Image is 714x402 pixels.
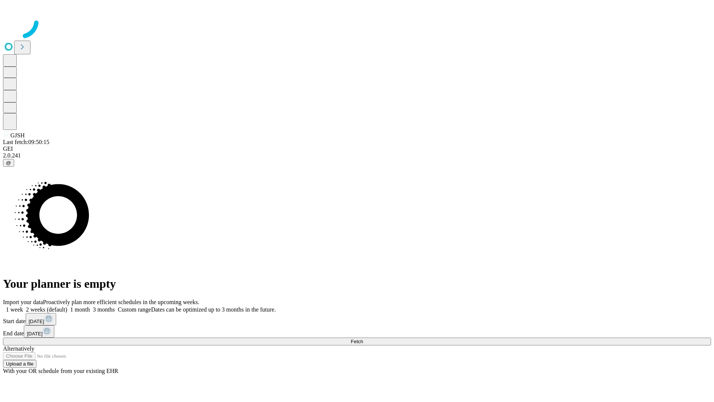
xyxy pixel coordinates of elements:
[70,306,90,313] span: 1 month
[3,159,14,167] button: @
[6,306,23,313] span: 1 week
[43,299,199,305] span: Proactively plan more efficient schedules in the upcoming weeks.
[24,325,54,338] button: [DATE]
[10,132,25,138] span: GJSH
[3,139,49,145] span: Last fetch: 09:50:15
[3,146,711,152] div: GEI
[26,306,67,313] span: 2 weeks (default)
[3,313,711,325] div: Start date
[118,306,151,313] span: Custom range
[3,325,711,338] div: End date
[6,160,11,166] span: @
[3,368,118,374] span: With your OR schedule from your existing EHR
[3,360,36,368] button: Upload a file
[3,338,711,345] button: Fetch
[3,152,711,159] div: 2.0.241
[3,299,43,305] span: Import your data
[26,313,56,325] button: [DATE]
[351,339,363,344] span: Fetch
[3,277,711,291] h1: Your planner is empty
[151,306,276,313] span: Dates can be optimized up to 3 months in the future.
[93,306,115,313] span: 3 months
[3,345,34,352] span: Alternatively
[27,331,42,336] span: [DATE]
[29,319,44,324] span: [DATE]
